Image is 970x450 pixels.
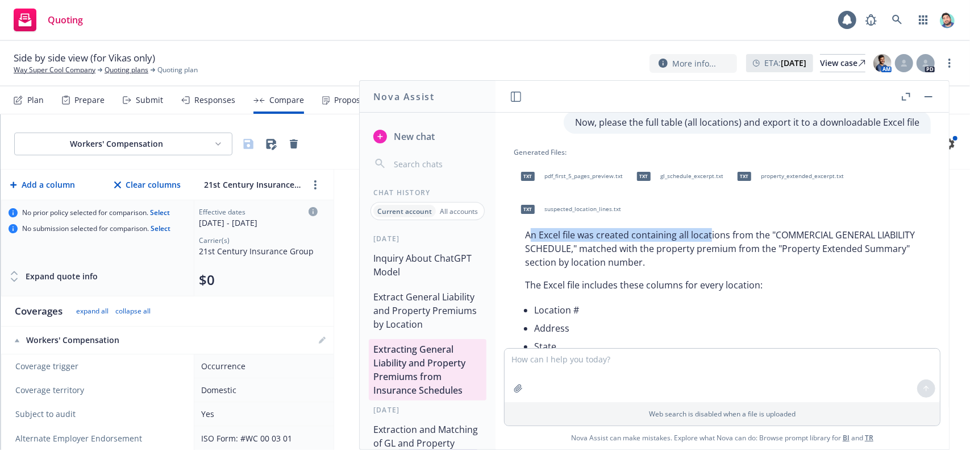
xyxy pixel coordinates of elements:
[112,174,183,196] button: Clear columns
[315,333,329,347] a: editPencil
[392,130,435,143] span: New chat
[440,207,478,216] p: All accounts
[938,11,956,29] img: photo
[360,188,496,197] div: Chat History
[360,234,496,243] div: [DATE]
[761,172,844,180] span: property_extended_excerpt.txt
[377,207,432,216] p: Current account
[201,432,322,444] div: ISO Form: #WC 00 03 01
[199,245,318,257] div: 21st Century Insurance Group
[201,360,322,372] div: Occurrence
[199,217,318,229] div: [DATE] - [DATE]
[514,195,623,224] div: txtsuspected_location_lines.txt
[730,162,846,191] div: txtproperty_extended_excerpt.txt
[105,65,148,75] a: Quoting plans
[886,9,909,31] a: Search
[136,96,163,105] div: Submit
[194,96,235,105] div: Responses
[334,96,365,105] div: Propose
[738,172,751,180] span: txt
[392,156,482,172] input: Search chats
[199,207,318,229] div: Click to edit column carrier quote details
[781,57,806,68] strong: [DATE]
[575,115,919,129] p: Now, please the full table (all locations) and export it to a downloadable Excel file
[500,426,944,449] span: Nova Assist can make mistakes. Explore what Nova can do: Browse prompt library for and
[15,408,182,420] span: Subject to audit
[15,385,182,396] span: Coverage territory
[637,172,651,180] span: txt
[199,271,318,289] div: Total premium (click to edit billing info)
[22,224,170,233] span: No submission selected for comparison.
[15,304,63,318] div: Coverages
[843,433,850,443] a: BI
[369,339,486,401] button: Extracting General Liability and Property Premiums from Insurance Schedules
[199,271,215,289] button: $0
[912,9,935,31] a: Switch app
[521,172,535,180] span: txt
[534,301,919,319] li: Location #
[24,138,209,150] div: Workers' Compensation
[660,172,723,180] span: gl_schedule_excerpt.txt
[14,133,232,155] button: Workers' Compensation
[534,337,919,356] li: State
[525,228,919,269] p: An Excel file was created containing all locations from the "COMMERCIAL GENERAL LIABILITY SCHEDUL...
[15,335,183,346] div: Workers' Compensation
[873,54,892,72] img: photo
[9,4,88,36] a: Quoting
[820,55,865,72] div: View case
[15,433,142,444] span: Alternate Employer Endorsement
[269,96,304,105] div: Compare
[201,176,304,193] input: 21st Century Insurance Group
[521,205,535,213] span: txt
[373,90,435,104] h1: Nova Assist
[22,208,170,217] span: No prior policy selected for comparison.
[14,65,95,75] a: Way Super Cool Company
[544,172,623,180] span: pdf_first_5_pages_preview.txt
[630,162,726,191] div: txtgl_schedule_excerpt.txt
[48,15,83,24] span: Quoting
[369,248,486,282] button: Inquiry About ChatGPT Model
[309,178,322,192] a: more
[525,278,919,292] p: The Excel file includes these columns for every location:
[14,51,155,65] span: Side by side view (for Vikas only)
[27,96,44,105] div: Plan
[199,207,318,217] div: Effective dates
[9,265,98,288] button: Expand quote info
[369,126,486,147] button: New chat
[15,361,182,372] span: Coverage trigger
[360,405,496,415] div: [DATE]
[534,319,919,337] li: Address
[865,433,873,443] a: TR
[514,147,931,157] div: Generated Files:
[672,57,716,69] span: More info...
[764,57,806,69] span: ETA :
[74,96,105,105] div: Prepare
[201,384,322,396] div: Domestic
[369,287,486,335] button: Extract General Liability and Property Premiums by Location
[943,56,956,70] a: more
[860,9,882,31] a: Report a Bug
[76,307,109,316] button: expand all
[115,307,151,316] button: collapse all
[820,54,865,72] a: View case
[8,174,77,196] button: Add a column
[201,408,322,420] div: Yes
[514,162,625,191] div: txtpdf_first_5_pages_preview.txt
[511,409,933,419] p: Web search is disabled when a file is uploaded
[650,54,737,73] button: More info...
[157,65,198,75] span: Quoting plan
[544,205,621,213] span: suspected_location_lines.txt
[199,236,318,245] div: Carrier(s)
